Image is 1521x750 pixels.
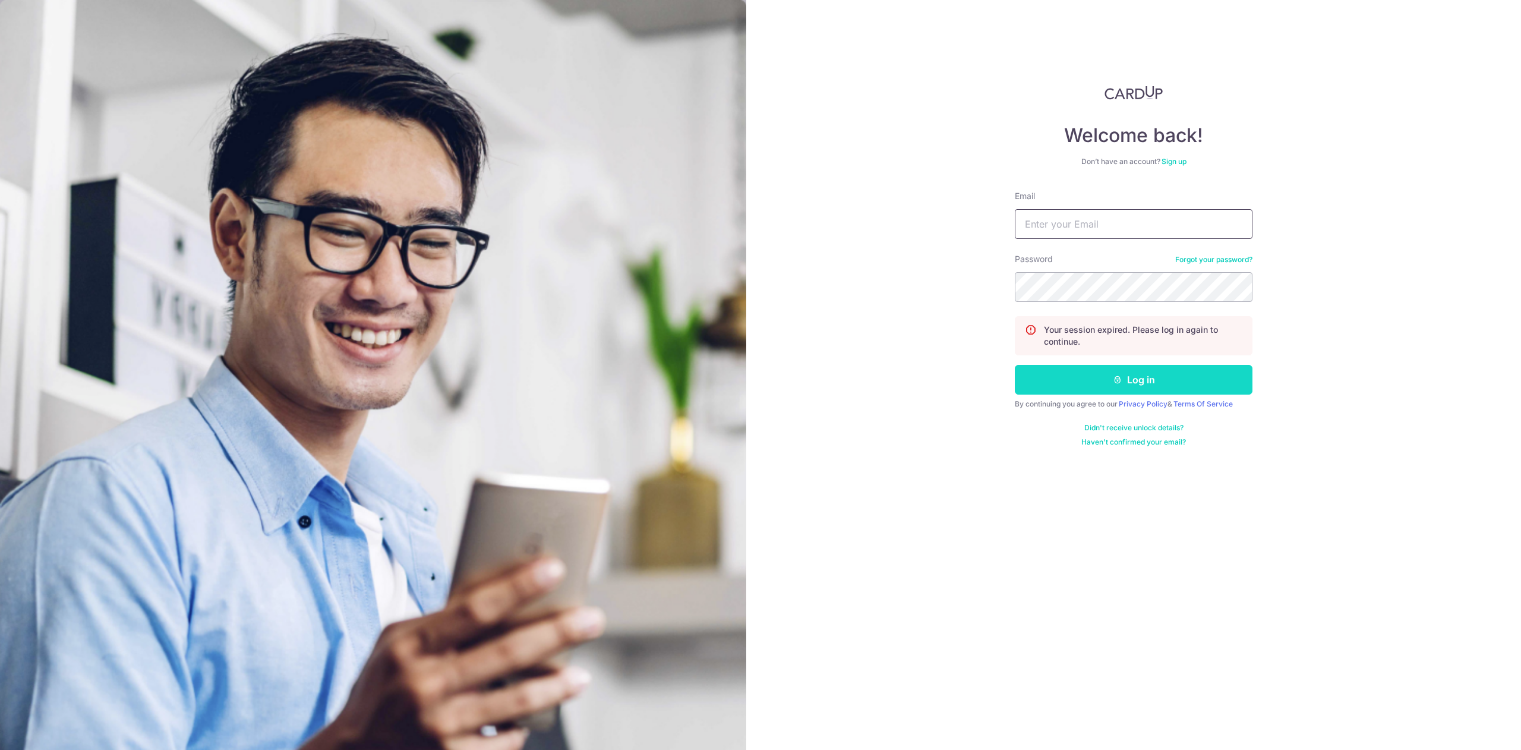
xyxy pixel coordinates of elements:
button: Log in [1015,365,1252,395]
input: Enter your Email [1015,209,1252,239]
label: Email [1015,190,1035,202]
a: Didn't receive unlock details? [1084,423,1184,433]
label: Password [1015,253,1053,265]
h4: Welcome back! [1015,124,1252,147]
p: Your session expired. Please log in again to continue. [1044,324,1242,348]
a: Privacy Policy [1119,399,1167,408]
div: Don’t have an account? [1015,157,1252,166]
div: By continuing you agree to our & [1015,399,1252,409]
a: Terms Of Service [1173,399,1233,408]
img: CardUp Logo [1105,86,1163,100]
a: Haven't confirmed your email? [1081,437,1186,447]
a: Forgot your password? [1175,255,1252,264]
a: Sign up [1162,157,1186,166]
